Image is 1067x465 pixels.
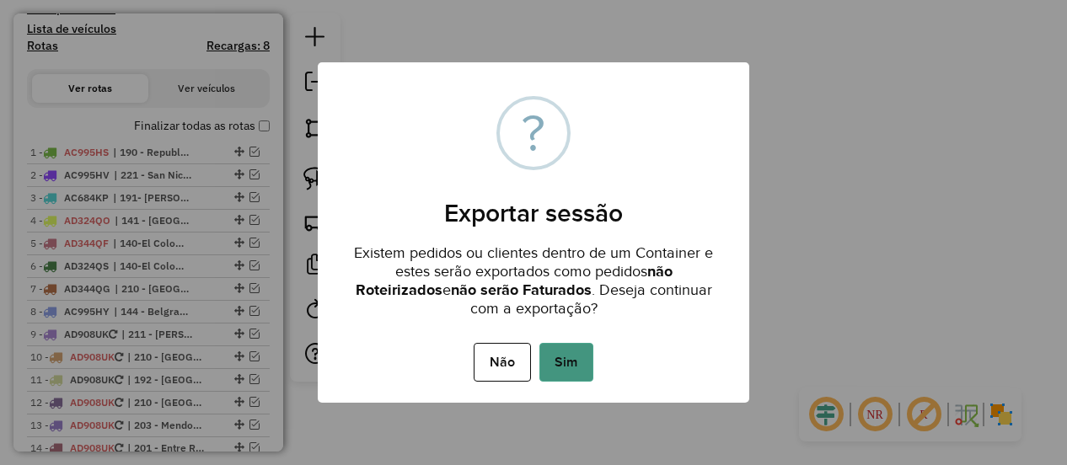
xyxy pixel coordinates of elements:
button: Sim [539,343,593,382]
div: ? [522,99,545,167]
strong: não Roteirizados [356,263,673,298]
strong: não serão Faturados [451,281,592,298]
button: Não [474,343,530,382]
h2: Exportar sessão [318,178,749,228]
div: Existem pedidos ou clientes dentro de um Container e estes serão exportados como pedidos e . Dese... [318,228,749,322]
